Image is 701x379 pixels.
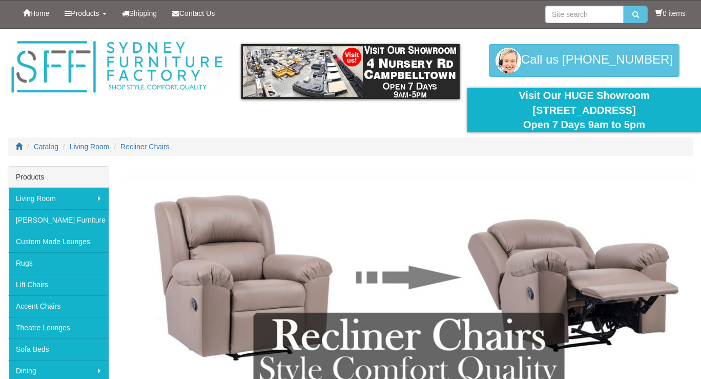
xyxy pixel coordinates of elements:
a: Theatre Lounges [8,317,109,338]
input: Site search [545,6,624,23]
img: Sydney Furniture Factory [8,39,226,95]
a: Rugs [8,252,109,274]
div: Products [8,167,109,188]
a: Custom Made Lounges [8,231,109,252]
a: Accent Chairs [8,295,109,317]
span: Shipping [129,9,157,17]
a: Sofa Beds [8,338,109,360]
span: Home [30,9,49,17]
li: 0 items [655,8,686,18]
a: Living Room [8,188,109,209]
a: Catalog [34,143,58,151]
a: [PERSON_NAME] Furniture [8,209,109,231]
a: Home [15,1,57,26]
a: Contact Us [164,1,222,26]
img: showroom.gif [241,44,460,99]
div: Visit Our HUGE Showroom [STREET_ADDRESS] Open 7 Days 9am to 5pm [475,88,693,132]
span: Products [71,9,99,17]
a: Recliner Chairs [120,143,170,151]
a: Lift Chairs [8,274,109,295]
a: Products [57,1,114,26]
a: Shipping [114,1,165,26]
a: Living Room [70,143,110,151]
span: Contact Us [179,9,215,17]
